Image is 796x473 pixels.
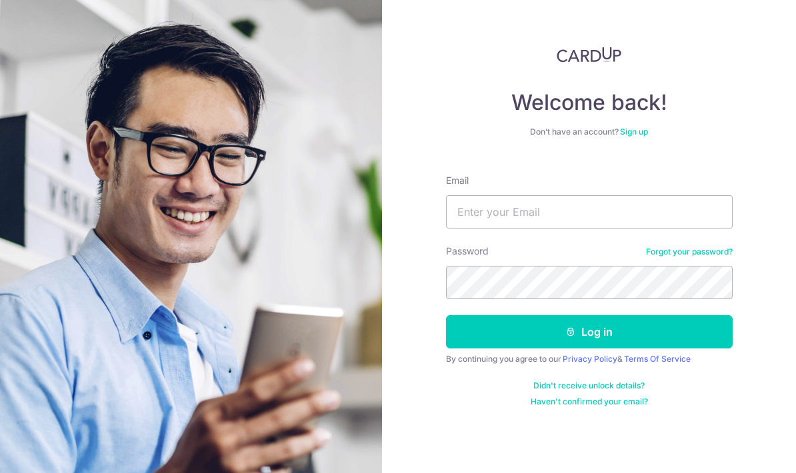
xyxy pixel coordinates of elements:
[533,380,645,391] a: Didn't receive unlock details?
[557,47,622,63] img: CardUp Logo
[446,315,733,348] button: Log in
[446,354,733,364] div: By continuing you agree to our &
[446,127,733,137] div: Don’t have an account?
[646,246,733,257] a: Forgot your password?
[446,89,733,116] h4: Welcome back!
[531,396,648,407] a: Haven't confirmed your email?
[446,244,489,258] label: Password
[446,195,733,229] input: Enter your Email
[563,354,617,364] a: Privacy Policy
[446,174,469,187] label: Email
[620,127,648,137] a: Sign up
[624,354,691,364] a: Terms Of Service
